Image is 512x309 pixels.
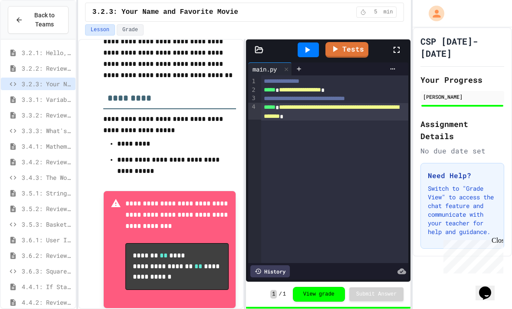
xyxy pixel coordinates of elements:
div: Chat with us now!Close [3,3,60,55]
h1: CSP [DATE]-[DATE] [420,35,504,59]
div: My Account [420,3,446,23]
span: 3.6.1: User Input [22,235,72,244]
span: / [279,291,282,298]
button: Submit Answer [349,287,404,301]
div: main.py [248,62,292,75]
h2: Assignment Details [420,118,504,142]
span: 3.2.3: Your Name and Favorite Movie [22,79,72,88]
span: 3.5.2: Review - String Operators [22,204,72,213]
span: Back to Teams [28,11,61,29]
span: 3.2.3: Your Name and Favorite Movie [92,7,238,17]
span: 3.3.1: Variables and Data Types [22,95,72,104]
div: 4 [248,103,257,120]
div: 1 [248,77,257,86]
span: 3.4.2: Review - Mathematical Operators [22,157,72,166]
span: 3.6.3: Squares and Circles [22,267,72,276]
span: 4.4.2: Review - If Statements [22,298,72,307]
span: 4.4.1: If Statements [22,282,72,291]
iframe: chat widget [476,274,503,300]
h3: Need Help? [428,170,497,181]
a: Tests [325,42,368,58]
button: Back to Teams [8,6,69,34]
button: Grade [117,24,144,36]
span: 3.4.1: Mathematical Operators [22,142,72,151]
span: 5 [369,9,383,16]
span: 3.5.3: Basketballs and Footballs [22,220,72,229]
span: 3.2.2: Review - Hello, World! [22,64,72,73]
span: 1 [270,290,277,299]
p: Switch to "Grade View" to access the chat feature and communicate with your teacher for help and ... [428,184,497,236]
div: 3 [248,94,257,103]
span: 3.2.1: Hello, World! [22,48,72,57]
div: main.py [248,65,281,74]
span: 1 [283,291,286,298]
span: 3.3.3: What's the Type? [22,126,72,135]
button: Lesson [85,24,115,36]
span: 3.3.2: Review - Variables and Data Types [22,111,72,120]
div: History [250,265,290,277]
button: View grade [293,287,345,302]
span: min [384,9,393,16]
div: No due date set [420,146,504,156]
span: 3.4.3: The World's Worst Farmers Market [22,173,72,182]
span: 3.6.2: Review - User Input [22,251,72,260]
span: 3.5.1: String Operators [22,189,72,198]
div: 2 [248,86,257,94]
iframe: chat widget [440,237,503,273]
span: Submit Answer [356,291,397,298]
h2: Your Progress [420,74,504,86]
div: [PERSON_NAME] [423,93,502,101]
